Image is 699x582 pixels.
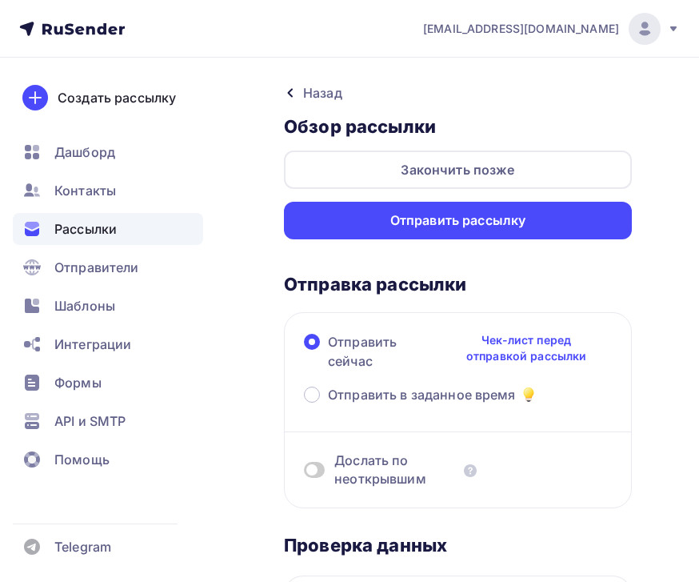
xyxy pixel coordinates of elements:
span: Telegram [54,537,111,556]
h3: Обзор рассылки [284,115,632,138]
span: API и SMTP [54,411,126,431]
span: Помощь [54,450,110,469]
a: Отправители [13,251,203,283]
div: Отправить рассылку [390,211,526,230]
span: Рассылки [54,219,117,239]
span: Интеграции [54,335,131,354]
span: Отправить в заданное время [328,385,516,404]
a: Шаблоны [13,290,203,322]
span: Отправители [54,258,139,277]
a: Формы [13,367,203,399]
div: Создать рассылку [58,88,176,107]
span: Дашборд [54,142,115,162]
a: [EMAIL_ADDRESS][DOMAIN_NAME] [423,13,680,45]
a: Чек-лист перед отправкой рассылки [441,332,612,364]
span: Формы [54,373,102,392]
a: Дашборд [13,136,203,168]
span: Отправить сейчас [328,332,421,371]
span: [EMAIL_ADDRESS][DOMAIN_NAME] [423,21,619,37]
a: Контакты [13,175,203,207]
div: Отправка рассылки [284,273,632,295]
div: Проверка данных [284,534,632,556]
span: Контакты [54,181,116,200]
a: Рассылки [13,213,203,245]
div: Закончить позже [401,160,514,179]
span: Шаблоны [54,296,115,315]
span: Дослать по неоткрывшим [334,452,457,488]
div: Назад [303,83,342,102]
